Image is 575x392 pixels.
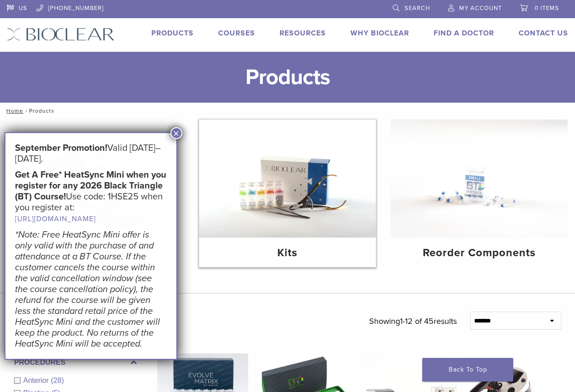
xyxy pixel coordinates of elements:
a: Home [4,108,23,114]
span: (28) [51,377,64,384]
em: *Note: Free HeatSync Mini offer is only valid with the purchase of and attendance at a BT Course.... [15,229,160,349]
a: Kits [199,119,376,267]
h4: Reorder Components [398,245,560,261]
span: 1-12 of 45 [400,316,434,326]
h5: Use code: 1HSE25 when you register at: [15,169,167,224]
p: Showing results [369,312,457,331]
strong: September Promotion! [15,143,107,154]
a: Back To Top [422,358,513,382]
a: Products [151,29,194,38]
span: / [23,109,29,113]
span: My Account [459,5,502,12]
img: Bioclear [7,28,115,41]
strong: Get A Free* HeatSync Mini when you register for any 2026 Black Triangle (BT) Course! [15,169,166,202]
label: Procedures [14,357,137,368]
a: Why Bioclear [350,29,409,38]
a: [URL][DOMAIN_NAME] [15,214,96,223]
h5: Valid [DATE]–[DATE]. [15,143,167,164]
a: Equipment [7,119,185,267]
a: Reorder Components [390,119,568,267]
a: Resources [280,29,326,38]
span: 0 items [535,5,559,12]
a: Courses [218,29,255,38]
img: Equipment [7,119,185,238]
h4: Kits [206,245,369,261]
a: Contact Us [519,29,568,38]
img: Kits [199,119,376,238]
a: Find A Doctor [434,29,494,38]
span: Anterior [23,377,51,384]
button: Close [170,127,182,139]
span: Search [405,5,430,12]
img: Reorder Components [390,119,568,238]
